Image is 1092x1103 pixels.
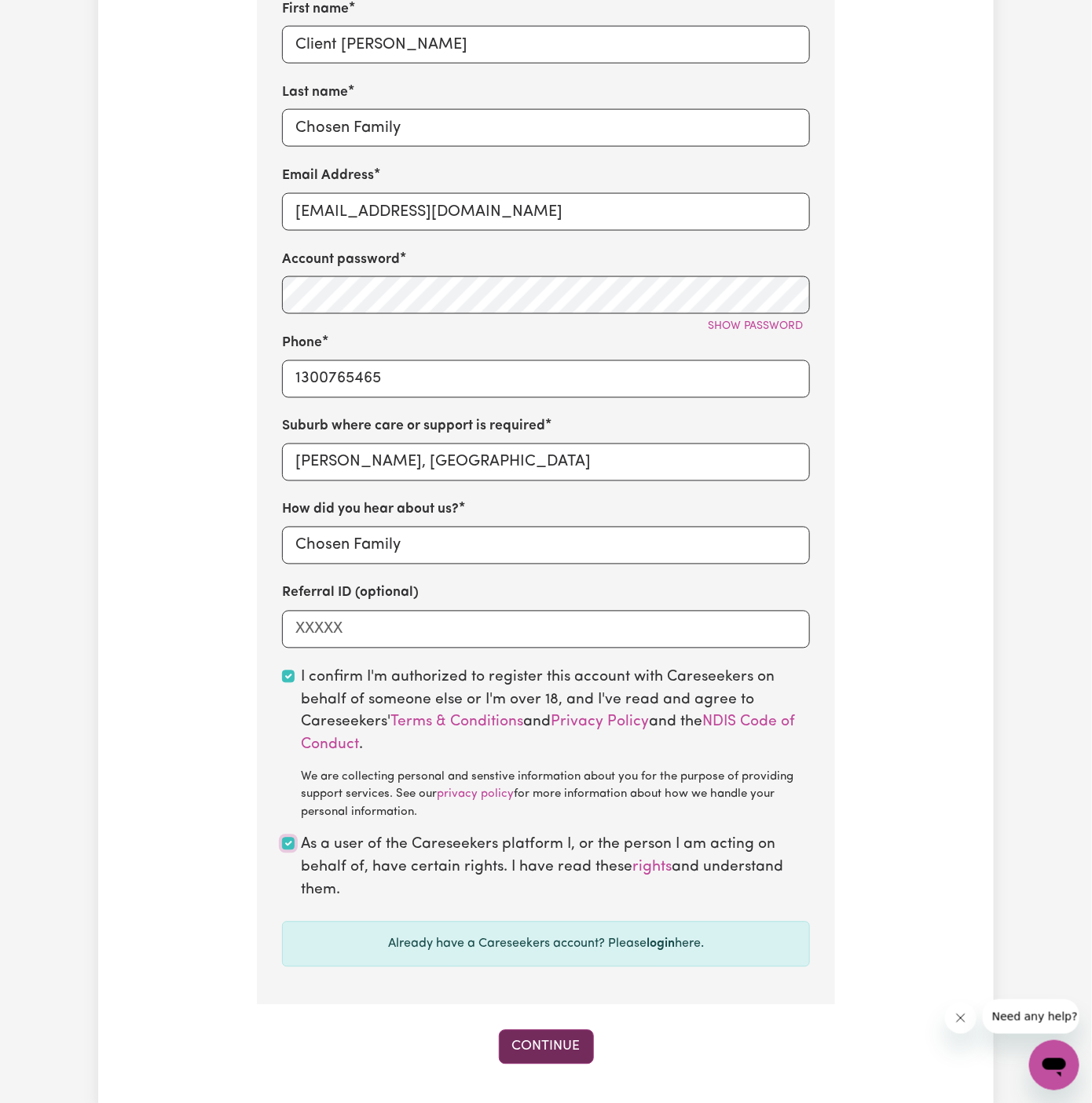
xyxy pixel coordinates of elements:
label: Referral ID (optional) [282,583,419,604]
input: e.g. Rigg [282,109,810,147]
a: privacy policy [437,789,514,801]
a: Privacy Policy [551,715,649,730]
label: Last name [282,82,348,103]
label: Account password [282,250,400,270]
div: Already have a Careseekers account? Please here. [282,922,810,967]
label: Email Address [282,166,374,186]
input: XXXXX [282,611,810,648]
iframe: Message from company [983,999,1079,1034]
iframe: Close message [945,1003,977,1034]
button: Show password [701,314,810,338]
label: I confirm I'm authorized to register this account with Careseekers on behalf of someone else or I... [301,667,810,823]
label: Phone [282,333,322,353]
input: e.g. diana.rigg@yahoo.com.au [282,193,810,231]
div: We are collecting personal and senstive information about you for the purpose of providing suppor... [301,769,810,823]
span: Show password [708,320,803,332]
label: Suburb where care or support is required [282,417,545,437]
input: e.g. Diana [282,26,810,64]
input: e.g. Google, word of mouth etc. [282,527,810,564]
label: How did you hear about us? [282,500,459,520]
input: e.g. North Bondi, New South Wales [282,444,810,481]
label: As a user of the Careseekers platform I, or the person I am acting on behalf of, have certain rig... [301,835,810,902]
a: login [647,938,675,951]
input: e.g. 0412 345 678 [282,360,810,398]
button: Continue [499,1030,594,1065]
a: Terms & Conditions [390,715,523,730]
iframe: Button to launch messaging window [1029,1040,1079,1090]
a: rights [632,860,672,875]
